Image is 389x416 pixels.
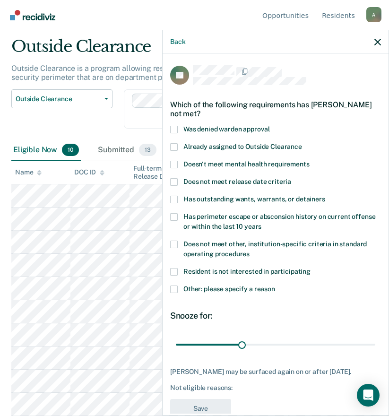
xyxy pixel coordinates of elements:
div: Name [15,168,42,176]
div: DOC ID [74,168,104,176]
img: Recidiviz [10,10,55,20]
div: [PERSON_NAME] may be surfaced again on or after [DATE]. [170,368,381,376]
div: Which of the following requirements has [PERSON_NAME] not met? [170,93,381,126]
div: Submitted [96,140,158,161]
div: Eligible Now [11,140,81,161]
div: A [366,7,381,22]
button: Back [170,38,185,46]
button: Profile dropdown button [366,7,381,22]
p: Outside Clearance is a program allowing residents to work on assignments located outside the secu... [11,64,350,82]
span: Other: please specify a reason [183,285,275,293]
span: 13 [139,144,156,156]
span: Already assigned to Outside Clearance [183,143,302,150]
div: Not eligible reasons: [170,384,381,392]
span: Doesn't meet mental health requirements [183,160,310,168]
div: Full-term Release Date [133,165,185,181]
div: Outside Clearance [11,37,362,64]
span: 10 [62,144,79,156]
div: Open Intercom Messenger [357,384,380,407]
span: Was denied warden approval [183,125,269,133]
span: Resident is not interested in participating [183,268,311,275]
span: Outside Clearance [16,95,101,103]
span: Does not meet release date criteria [183,178,291,185]
div: Snooze for: [170,311,381,321]
span: Has perimeter escape or absconsion history on current offense or within the last 10 years [183,213,375,230]
span: Has outstanding wants, warrants, or detainers [183,195,325,203]
span: Does not meet other, institution-specific criteria in standard operating procedures [183,240,367,258]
